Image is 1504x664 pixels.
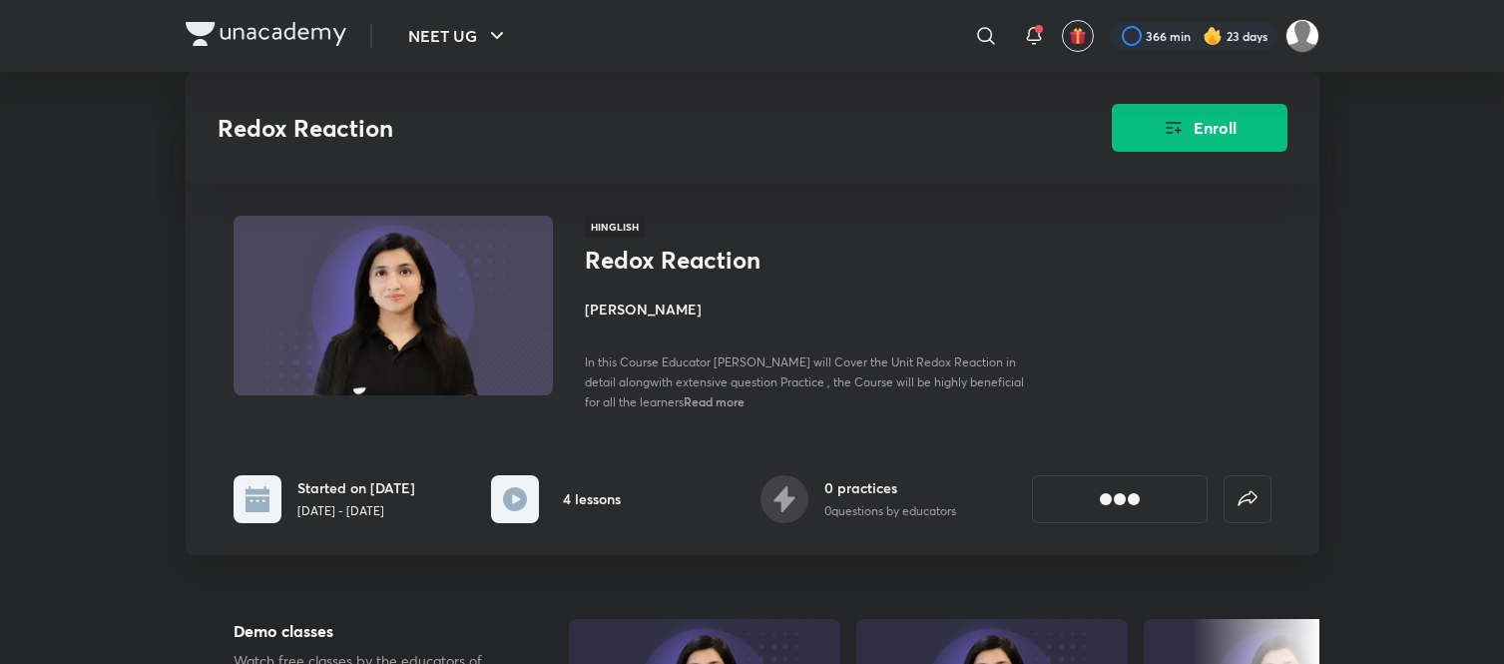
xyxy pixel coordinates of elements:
img: streak [1203,26,1223,46]
h4: [PERSON_NAME] [585,299,1032,320]
img: Thumbnail [230,214,555,397]
span: Read more [684,393,745,409]
h1: Redox Reaction [585,246,911,275]
img: Company Logo [186,22,346,46]
h5: Demo classes [234,619,505,643]
img: avatar [1069,27,1087,45]
span: In this Course Educator [PERSON_NAME] will Cover the Unit Redox Reaction in detail alongwith exte... [585,354,1024,409]
h6: 0 practices [824,477,956,498]
button: [object Object] [1032,475,1208,523]
p: [DATE] - [DATE] [297,502,415,520]
h3: Redox Reaction [218,114,999,143]
img: Amisha Rani [1285,19,1319,53]
h6: 4 lessons [563,488,621,509]
p: 0 questions by educators [824,502,956,520]
h6: Started on [DATE] [297,477,415,498]
button: Enroll [1112,104,1287,152]
button: avatar [1062,20,1094,52]
button: NEET UG [396,16,521,56]
span: Hinglish [585,216,645,238]
a: Company Logo [186,22,346,51]
button: false [1224,475,1271,523]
